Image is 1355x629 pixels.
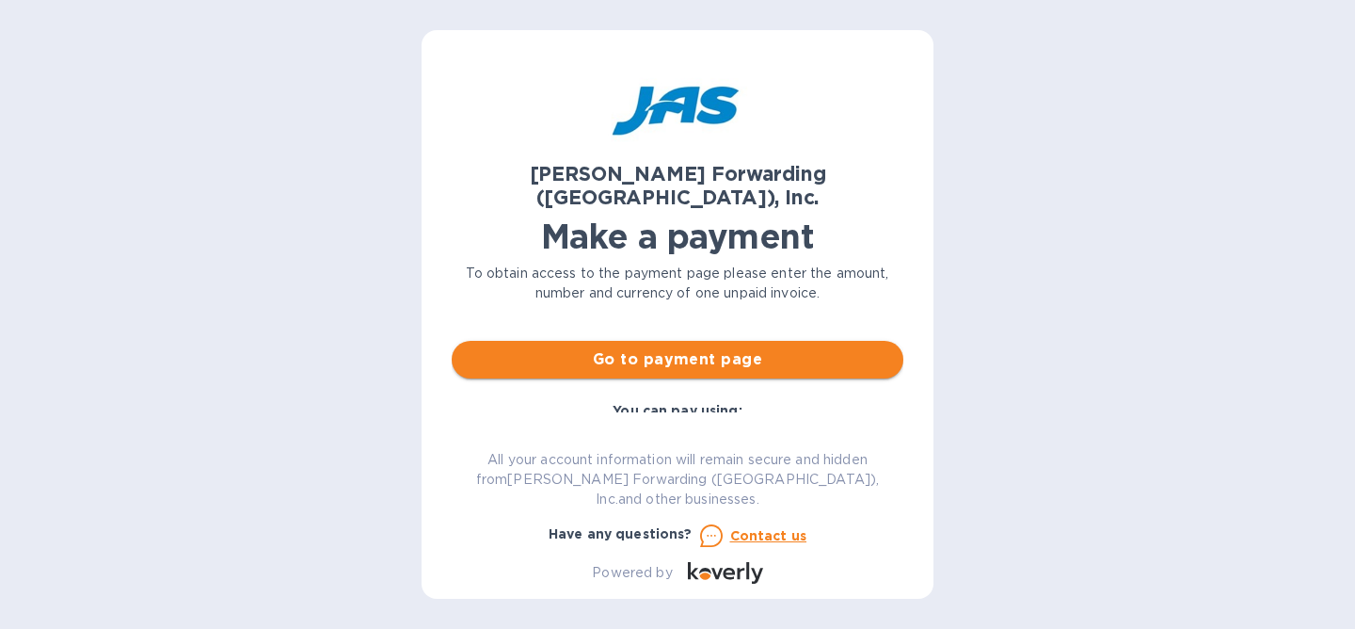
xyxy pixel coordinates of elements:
[452,450,903,509] p: All your account information will remain secure and hidden from [PERSON_NAME] Forwarding ([GEOGRA...
[613,403,741,418] b: You can pay using:
[592,563,672,583] p: Powered by
[452,264,903,303] p: To obtain access to the payment page please enter the amount, number and currency of one unpaid i...
[452,217,903,256] h1: Make a payment
[452,341,903,379] button: Go to payment page
[549,526,693,541] b: Have any questions?
[467,348,888,371] span: Go to payment page
[530,162,826,209] b: [PERSON_NAME] Forwarding ([GEOGRAPHIC_DATA]), Inc.
[730,528,807,543] u: Contact us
